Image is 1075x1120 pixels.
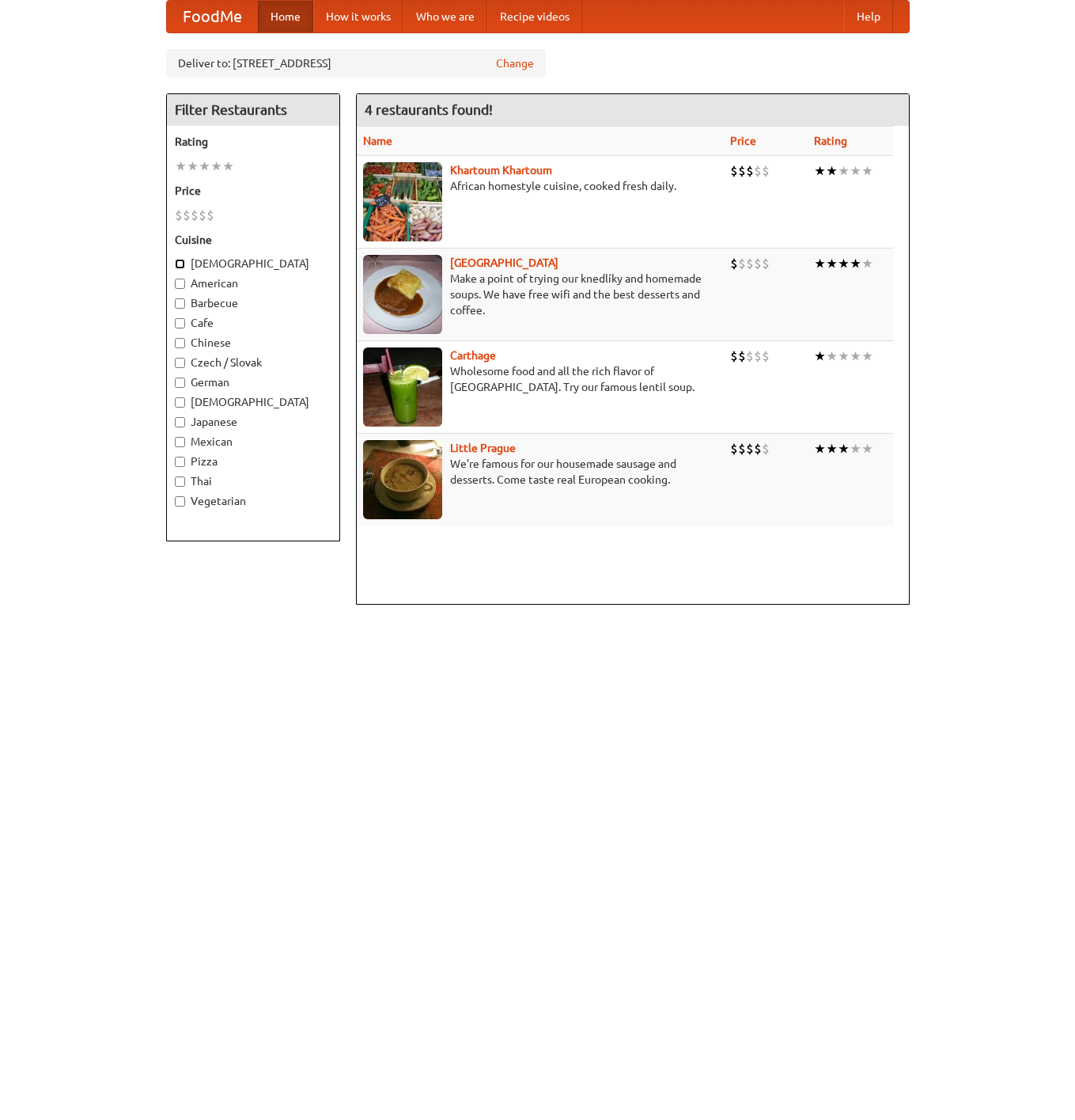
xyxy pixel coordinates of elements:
[754,347,762,365] li: $
[175,134,331,150] h5: Rating
[730,440,738,457] li: $
[861,255,873,272] li: ★
[222,158,234,175] li: ★
[838,347,850,365] li: ★
[844,1,893,32] a: Help
[730,162,738,180] li: $
[814,162,826,180] li: ★
[450,442,516,454] b: Little Prague
[175,437,185,447] input: Mexican
[175,275,331,291] label: American
[746,347,754,365] li: $
[746,255,754,272] li: $
[746,440,754,457] li: $
[365,102,493,117] ng-pluralize: 4 restaurants found!
[738,347,746,365] li: $
[850,347,861,365] li: ★
[313,1,403,32] a: How it works
[175,183,331,199] h5: Price
[754,440,762,457] li: $
[175,457,185,467] input: Pizza
[175,414,331,430] label: Japanese
[814,440,826,457] li: ★
[826,255,838,272] li: ★
[762,255,770,272] li: $
[175,335,331,351] label: Chinese
[175,279,185,289] input: American
[487,1,582,32] a: Recipe videos
[363,347,442,427] img: carthage.jpg
[175,355,331,370] label: Czech / Slovak
[175,232,331,248] h5: Cuisine
[167,1,258,32] a: FoodMe
[175,338,185,348] input: Chinese
[826,440,838,457] li: ★
[363,162,442,241] img: khartoum.jpg
[363,456,717,488] p: We're famous for our housemade sausage and desserts. Come taste real European cooking.
[826,347,838,365] li: ★
[450,349,496,362] a: Carthage
[175,358,185,368] input: Czech / Slovak
[850,162,861,180] li: ★
[496,55,534,71] a: Change
[175,473,331,489] label: Thai
[199,207,206,224] li: $
[850,255,861,272] li: ★
[403,1,487,32] a: Who we are
[175,476,185,487] input: Thai
[175,318,185,328] input: Cafe
[206,207,214,224] li: $
[738,162,746,180] li: $
[850,440,861,457] li: ★
[754,162,762,180] li: $
[363,178,717,194] p: African homestyle cuisine, cooked fresh daily.
[363,440,442,519] img: littleprague.jpg
[175,417,185,427] input: Japanese
[838,162,850,180] li: ★
[187,158,199,175] li: ★
[175,493,331,509] label: Vegetarian
[363,135,392,147] a: Name
[210,158,222,175] li: ★
[175,207,183,224] li: $
[191,207,199,224] li: $
[183,207,191,224] li: $
[175,256,331,271] label: [DEMOGRAPHIC_DATA]
[175,315,331,331] label: Cafe
[814,135,847,147] a: Rating
[166,49,546,78] div: Deliver to: [STREET_ADDRESS]
[175,454,331,469] label: Pizza
[363,363,717,395] p: Wholesome food and all the rich flavor of [GEOGRAPHIC_DATA]. Try our famous lentil soup.
[175,374,331,390] label: German
[363,271,717,318] p: Make a point of trying our knedlíky and homemade soups. We have free wifi and the best desserts a...
[175,378,185,388] input: German
[363,255,442,334] img: czechpoint.jpg
[754,255,762,272] li: $
[826,162,838,180] li: ★
[175,158,187,175] li: ★
[175,397,185,408] input: [DEMOGRAPHIC_DATA]
[814,347,826,365] li: ★
[258,1,313,32] a: Home
[450,164,552,177] a: Khartoum Khartoum
[746,162,754,180] li: $
[175,434,331,450] label: Mexican
[175,295,331,311] label: Barbecue
[861,440,873,457] li: ★
[838,440,850,457] li: ★
[175,298,185,309] input: Barbecue
[762,347,770,365] li: $
[175,496,185,507] input: Vegetarian
[861,162,873,180] li: ★
[730,255,738,272] li: $
[861,347,873,365] li: ★
[450,256,558,269] a: [GEOGRAPHIC_DATA]
[175,259,185,269] input: [DEMOGRAPHIC_DATA]
[738,255,746,272] li: $
[175,394,331,410] label: [DEMOGRAPHIC_DATA]
[167,94,339,126] h4: Filter Restaurants
[838,255,850,272] li: ★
